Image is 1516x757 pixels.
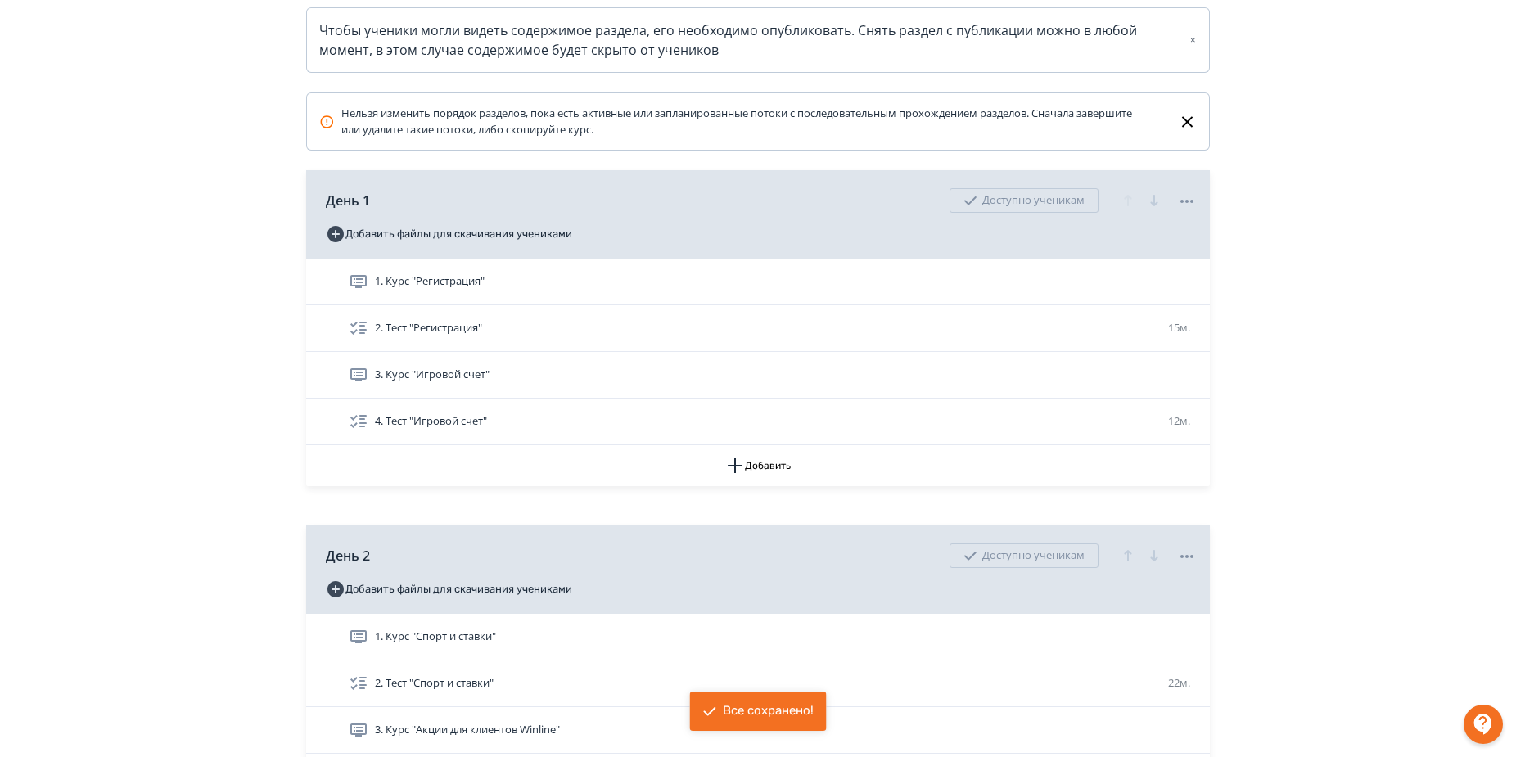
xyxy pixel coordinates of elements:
[326,221,572,247] button: Добавить файлы для скачивания учениками
[326,576,572,602] button: Добавить файлы для скачивания учениками
[306,305,1210,352] div: 2. Тест "Регистрация"15м.
[375,722,560,738] span: 3. Курс "Акции для клиентов Winline"
[326,191,370,210] span: День 1
[306,259,1210,305] div: 1. Курс "Регистрация"
[723,703,814,719] div: Все сохранено!
[306,707,1210,754] div: 3. Курс "Акции для клиентов Winline"
[1168,320,1190,335] span: 15м.
[375,413,487,430] span: 4. Тест "Игровой счет"
[306,352,1210,399] div: 3. Курс "Игровой счет"
[306,660,1210,707] div: 2. Тест "Спорт и ставки"22м.
[950,188,1099,213] div: Доступно ученикам
[950,543,1099,568] div: Доступно ученикам
[375,629,496,645] span: 1. Курс "Спорт и ставки"
[1168,675,1190,690] span: 22м.
[1168,413,1190,428] span: 12м.
[326,546,370,565] span: День 2
[319,106,1152,137] div: Нельзя изменить порядок разделов, пока есть активные или запланированные потоки с последовательны...
[306,614,1210,660] div: 1. Курс "Спорт и ставки"
[306,399,1210,445] div: 4. Тест "Игровой счет"12м.
[375,273,485,290] span: 1. Курс "Регистрация"
[319,20,1197,60] div: Чтобы ученики могли видеть содержимое раздела, его необходимо опубликовать. Снять раздел с публик...
[375,675,494,692] span: 2. Тест "Спорт и ставки"
[375,320,482,336] span: 2. Тест "Регистрация"
[375,367,490,383] span: 3. Курс "Игровой счет"
[306,445,1210,486] button: Добавить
